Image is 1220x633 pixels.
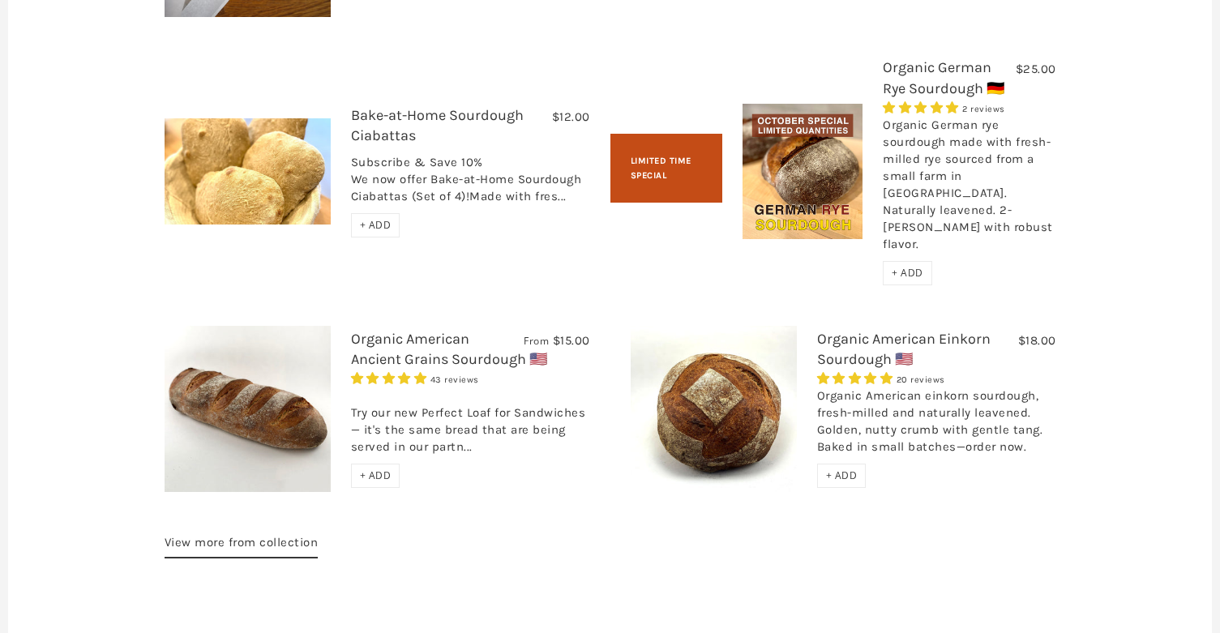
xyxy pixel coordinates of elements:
[360,218,392,232] span: + ADD
[817,387,1056,464] div: Organic American einkorn sourdough, fresh-milled and naturally leavened. Golden, nutty crumb with...
[817,464,867,488] div: + ADD
[552,109,590,124] span: $12.00
[553,333,590,348] span: $15.00
[826,468,858,482] span: + ADD
[165,326,331,492] img: Organic American Ancient Grains Sourdough 🇺🇸
[351,371,430,386] span: 4.93 stars
[360,468,392,482] span: + ADD
[883,117,1055,261] div: Organic German rye sourdough made with fresh-milled rye sourced from a small farm in [GEOGRAPHIC_...
[524,334,549,348] span: From
[165,118,331,225] img: Bake-at-Home Sourdough Ciabattas
[165,532,319,558] a: View more from collection
[430,374,479,385] span: 43 reviews
[883,101,962,115] span: 5.00 stars
[351,387,590,464] div: Try our new Perfect Loaf for Sandwiches — it's the same bread that are being served in our partn...
[351,154,590,213] div: Subscribe & Save 10% We now offer Bake-at-Home Sourdough Ciabattas (Set of 4)!Made with fres...
[892,266,923,280] span: + ADD
[1016,62,1056,76] span: $25.00
[351,213,400,237] div: + ADD
[610,134,723,203] div: Limited Time Special
[743,104,863,239] img: Organic German Rye Sourdough 🇩🇪
[351,464,400,488] div: + ADD
[351,330,547,368] a: Organic American Ancient Grains Sourdough 🇺🇸
[817,371,897,386] span: 4.95 stars
[883,261,932,285] div: + ADD
[883,58,1004,96] a: Organic German Rye Sourdough 🇩🇪
[631,326,797,492] img: Organic American Einkorn Sourdough 🇺🇸
[817,330,991,368] a: Organic American Einkorn Sourdough 🇺🇸
[897,374,945,385] span: 20 reviews
[1018,333,1056,348] span: $18.00
[351,106,524,144] a: Bake-at-Home Sourdough Ciabattas
[962,104,1005,114] span: 2 reviews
